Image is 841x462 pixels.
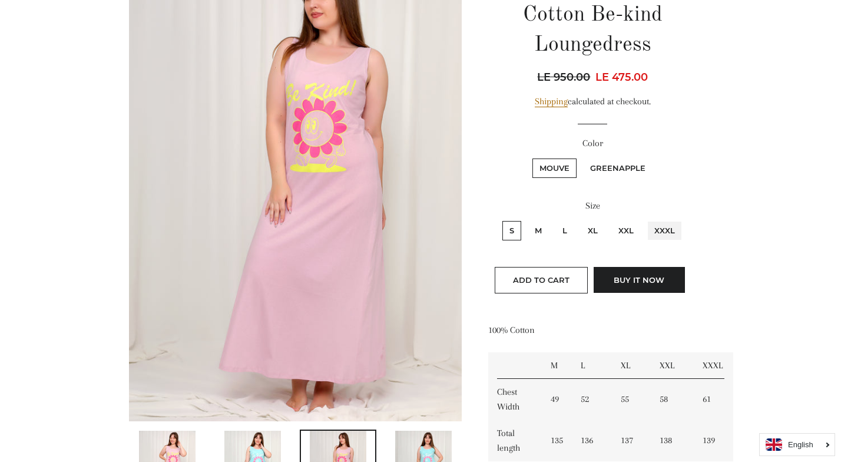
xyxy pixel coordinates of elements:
[513,275,570,285] span: Add to Cart
[488,199,697,213] label: Size
[502,221,521,240] label: S
[694,420,733,461] td: 139
[488,379,542,420] td: Chest Width
[572,352,612,379] td: L
[542,352,572,379] td: M
[572,420,612,461] td: 136
[488,94,697,109] div: calculated at checkout.
[537,69,593,85] span: LE 950.00
[535,96,568,107] a: Shipping
[694,352,733,379] td: XXXL
[694,379,733,420] td: 61
[528,221,549,240] label: M
[583,159,653,178] label: GreenApple
[488,136,697,151] label: Color
[651,379,694,420] td: 58
[647,221,682,240] label: XXXL
[612,352,651,379] td: XL
[542,420,572,461] td: 135
[542,379,572,420] td: 49
[594,267,685,293] button: Buy it now
[788,441,813,448] i: English
[532,159,577,178] label: Mouve
[651,420,694,461] td: 138
[572,379,612,420] td: 52
[495,267,588,293] button: Add to Cart
[488,420,542,461] td: Total length
[555,221,574,240] label: L
[766,438,829,451] a: English
[581,221,605,240] label: XL
[611,221,641,240] label: XXL
[651,352,694,379] td: XXL
[488,323,697,338] p: 100% Cotton
[612,379,651,420] td: 55
[595,71,648,84] span: LE 475.00
[612,420,651,461] td: 137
